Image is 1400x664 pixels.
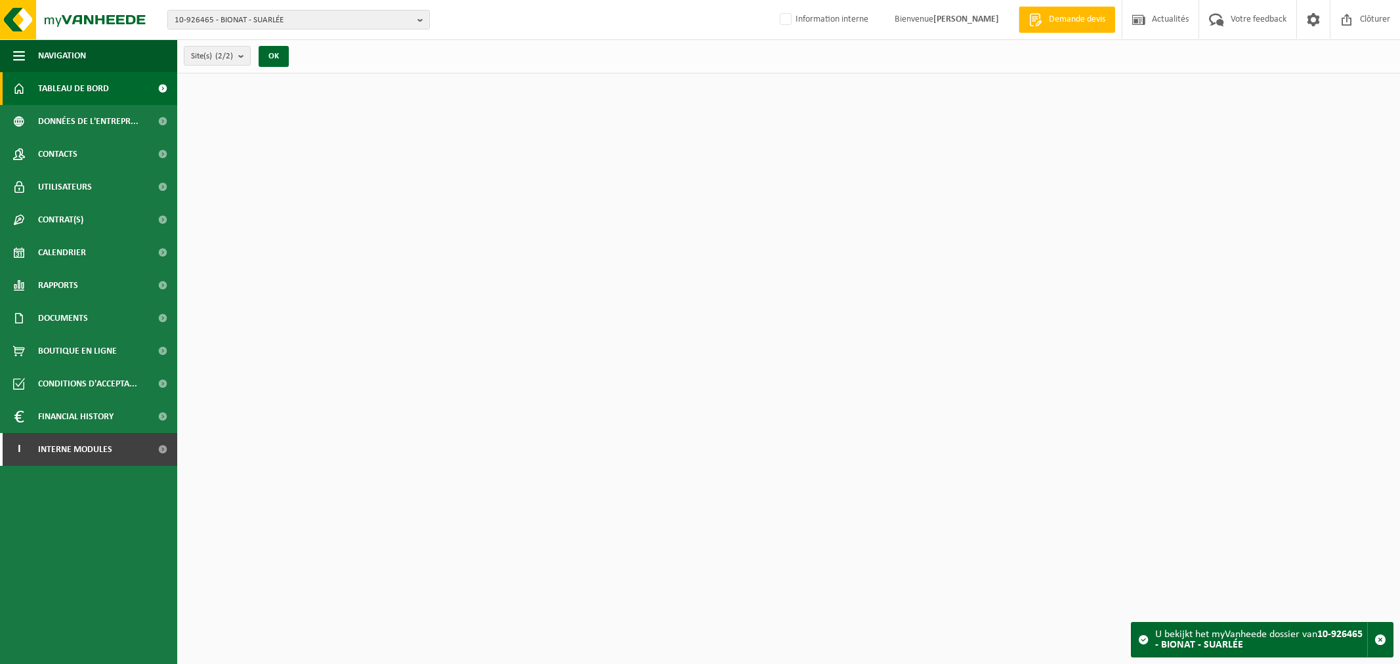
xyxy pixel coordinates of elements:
[38,433,112,466] span: Interne modules
[1155,623,1367,657] div: U bekijkt het myVanheede dossier van
[38,236,86,269] span: Calendrier
[38,203,83,236] span: Contrat(s)
[38,302,88,335] span: Documents
[38,335,117,367] span: Boutique en ligne
[175,10,412,30] span: 10-926465 - BIONAT - SUARLÉE
[38,39,86,72] span: Navigation
[933,14,999,24] strong: [PERSON_NAME]
[167,10,430,30] button: 10-926465 - BIONAT - SUARLÉE
[38,400,114,433] span: Financial History
[777,10,868,30] label: Information interne
[184,46,251,66] button: Site(s)(2/2)
[38,367,137,400] span: Conditions d'accepta...
[1155,629,1363,650] strong: 10-926465 - BIONAT - SUARLÉE
[215,52,233,60] count: (2/2)
[1019,7,1115,33] a: Demande devis
[13,433,25,466] span: I
[191,47,233,66] span: Site(s)
[1046,13,1109,26] span: Demande devis
[38,138,77,171] span: Contacts
[259,46,289,67] button: OK
[38,269,78,302] span: Rapports
[38,105,138,138] span: Données de l'entrepr...
[38,171,92,203] span: Utilisateurs
[38,72,109,105] span: Tableau de bord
